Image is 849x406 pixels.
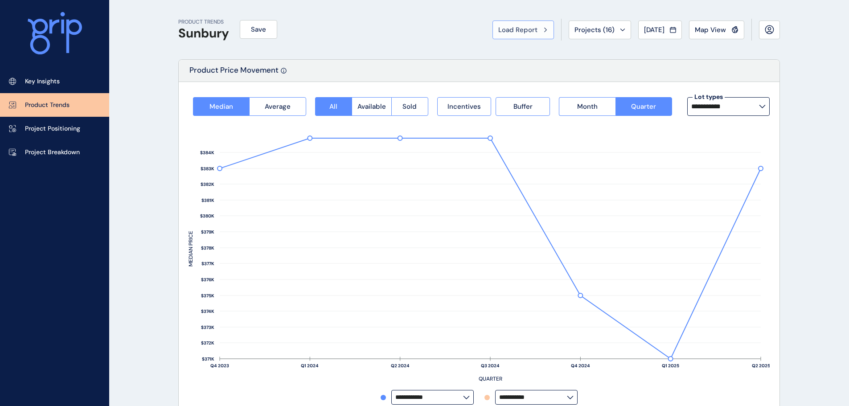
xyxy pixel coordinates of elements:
[571,363,590,369] text: Q4 2024
[202,356,214,362] text: $371K
[638,21,682,39] button: [DATE]
[513,102,533,111] span: Buffer
[315,97,352,116] button: All
[357,102,386,111] span: Available
[251,25,266,34] span: Save
[329,102,337,111] span: All
[209,102,233,111] span: Median
[574,25,615,34] span: Projects ( 16 )
[200,150,214,156] text: $384K
[201,245,214,251] text: $378K
[201,197,214,203] text: $381K
[752,363,770,369] text: Q2 2025
[631,102,656,111] span: Quarter
[201,308,214,314] text: $374K
[240,20,277,39] button: Save
[178,18,229,26] p: PRODUCT TRENDS
[695,25,726,34] span: Map View
[189,65,279,82] p: Product Price Movement
[577,102,598,111] span: Month
[25,77,60,86] p: Key Insights
[178,26,229,41] h1: Sunbury
[496,97,550,116] button: Buffer
[265,102,291,111] span: Average
[249,97,306,116] button: Average
[25,148,80,157] p: Project Breakdown
[201,277,214,283] text: $376K
[559,97,615,116] button: Month
[479,375,502,382] text: QUARTER
[301,363,319,369] text: Q1 2024
[662,363,679,369] text: Q1 2025
[689,21,744,39] button: Map View
[447,102,481,111] span: Incentives
[201,340,214,346] text: $372K
[193,97,249,116] button: Median
[352,97,391,116] button: Available
[391,363,410,369] text: Q2 2024
[25,101,70,110] p: Product Trends
[391,97,428,116] button: Sold
[615,97,672,116] button: Quarter
[498,25,537,34] span: Load Report
[187,231,194,267] text: MEDIAN PRICE
[492,21,554,39] button: Load Report
[210,363,229,369] text: Q4 2023
[644,25,664,34] span: [DATE]
[201,166,214,172] text: $383K
[402,102,417,111] span: Sold
[693,93,725,102] label: Lot types
[201,324,214,330] text: $373K
[201,229,214,235] text: $379K
[201,261,214,267] text: $377K
[437,97,492,116] button: Incentives
[569,21,631,39] button: Projects (16)
[201,181,214,187] text: $382K
[25,124,80,133] p: Project Positioning
[481,363,500,369] text: Q3 2024
[200,213,214,219] text: $380K
[201,293,214,299] text: $375K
